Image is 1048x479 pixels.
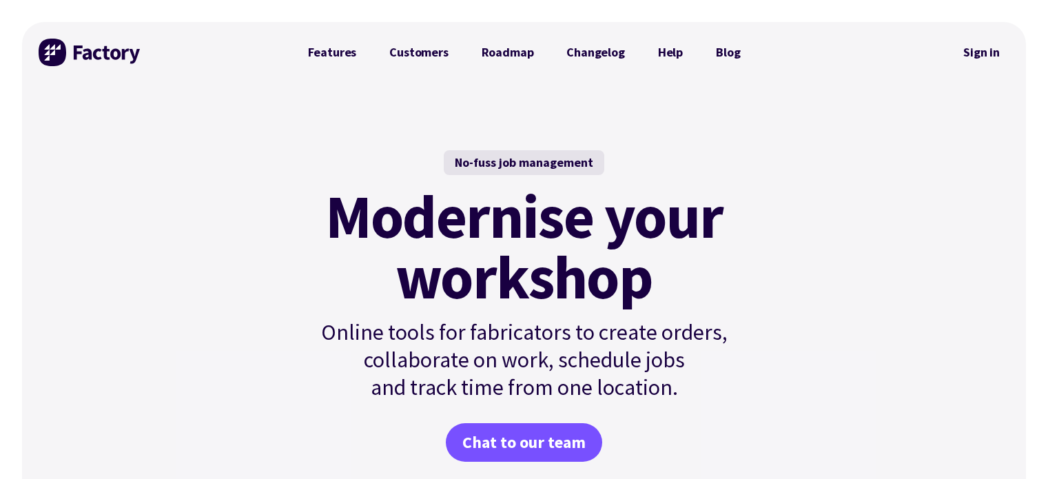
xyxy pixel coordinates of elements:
[291,318,757,401] p: Online tools for fabricators to create orders, collaborate on work, schedule jobs and track time ...
[446,423,602,462] a: Chat to our team
[954,37,1009,68] nav: Secondary Navigation
[39,39,142,66] img: Factory
[373,39,464,66] a: Customers
[291,39,373,66] a: Features
[954,37,1009,68] a: Sign in
[325,186,723,307] mark: Modernise your workshop
[444,150,604,175] div: No-fuss job management
[550,39,641,66] a: Changelog
[641,39,699,66] a: Help
[291,39,757,66] nav: Primary Navigation
[465,39,551,66] a: Roadmap
[699,39,757,66] a: Blog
